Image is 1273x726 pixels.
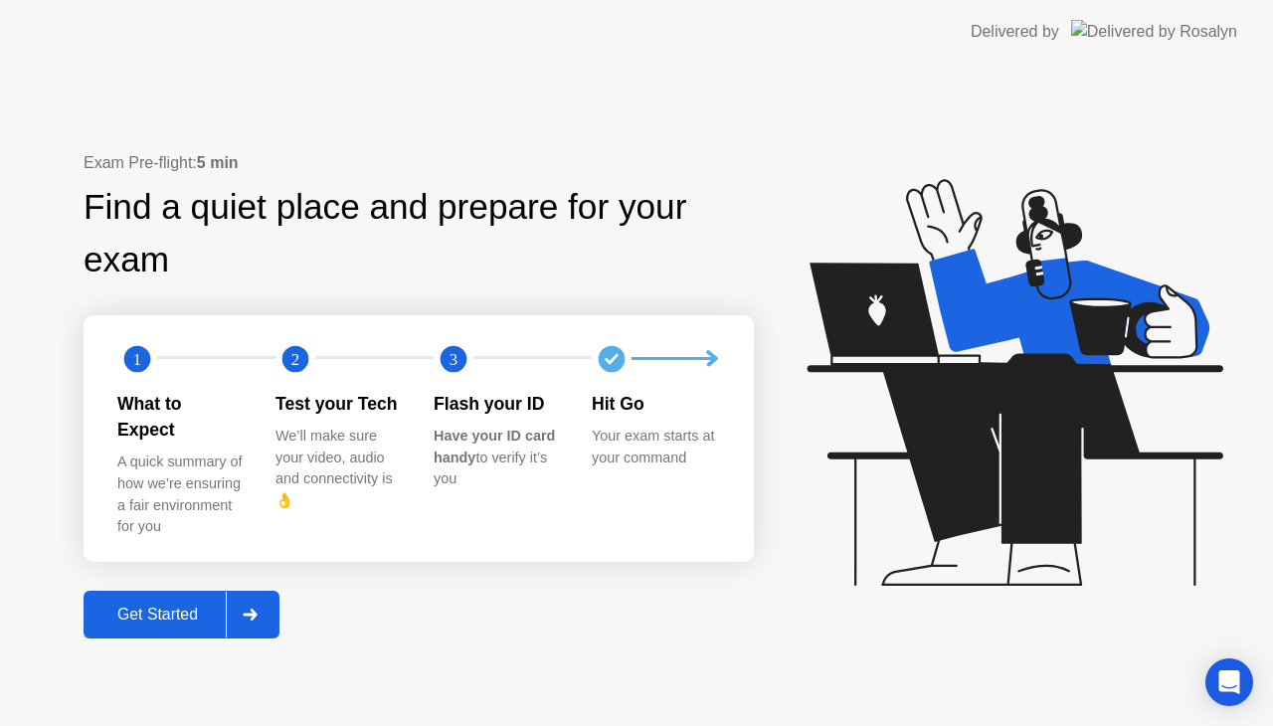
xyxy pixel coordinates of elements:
button: Get Started [84,591,279,638]
div: Get Started [90,606,226,624]
b: Have your ID card handy [434,428,555,465]
text: 2 [291,349,299,368]
div: Flash your ID [434,391,560,417]
b: 5 min [197,154,239,171]
img: Delivered by Rosalyn [1071,20,1237,43]
div: Open Intercom Messenger [1205,658,1253,706]
div: Find a quiet place and prepare for your exam [84,181,754,286]
div: Hit Go [592,391,718,417]
text: 3 [450,349,457,368]
div: Your exam starts at your command [592,426,718,468]
div: Delivered by [971,20,1059,44]
div: We’ll make sure your video, audio and connectivity is 👌 [275,426,402,511]
div: Exam Pre-flight: [84,151,754,175]
div: Test your Tech [275,391,402,417]
div: A quick summary of how we’re ensuring a fair environment for you [117,452,244,537]
div: What to Expect [117,391,244,444]
text: 1 [133,349,141,368]
div: to verify it’s you [434,426,560,490]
